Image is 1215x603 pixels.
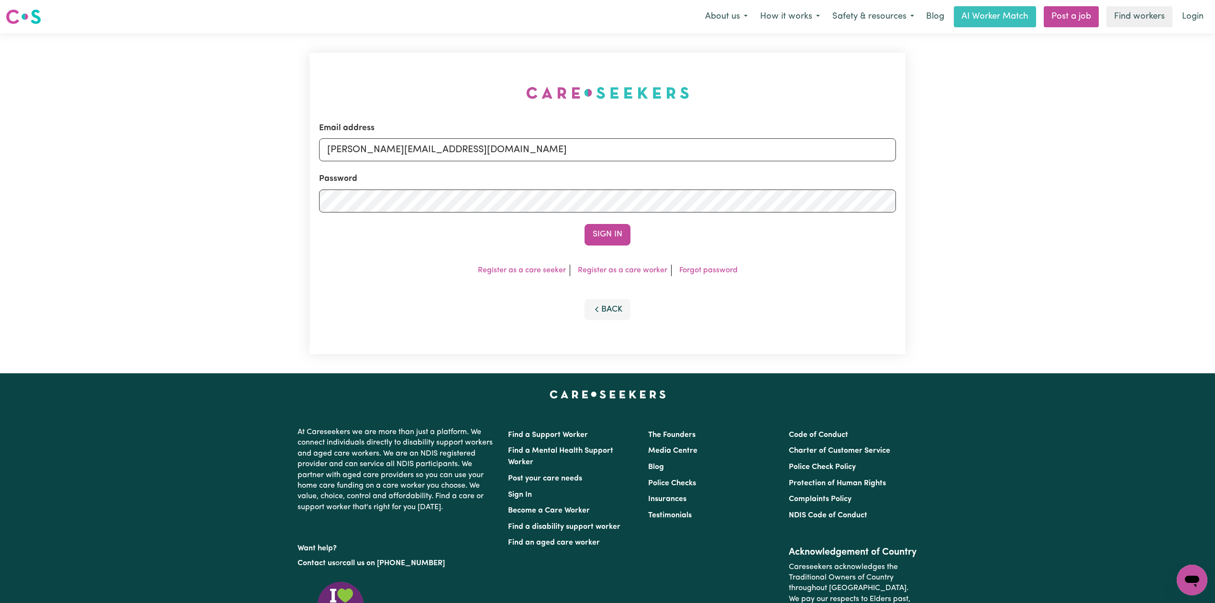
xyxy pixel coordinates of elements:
a: Careseekers home page [550,391,666,398]
a: The Founders [648,431,696,439]
a: Find a Support Worker [508,431,588,439]
a: Media Centre [648,447,697,455]
a: Testimonials [648,512,692,519]
a: Sign In [508,491,532,499]
a: Forgot password [679,267,738,274]
button: Back [585,299,630,320]
a: Police Checks [648,480,696,487]
button: About us [699,7,754,27]
a: Police Check Policy [789,463,856,471]
label: Email address [319,122,375,134]
a: Find a Mental Health Support Worker [508,447,613,466]
a: Insurances [648,495,686,503]
a: Post a job [1044,6,1099,27]
a: Code of Conduct [789,431,848,439]
a: Protection of Human Rights [789,480,886,487]
a: call us on [PHONE_NUMBER] [342,559,445,567]
iframe: Button to launch messaging window [1177,565,1207,595]
a: NDIS Code of Conduct [789,512,867,519]
a: Careseekers logo [6,6,41,28]
a: Complaints Policy [789,495,851,503]
a: Post your care needs [508,475,582,482]
a: Contact us [298,559,335,567]
a: Blog [648,463,664,471]
a: Find workers [1106,6,1172,27]
a: Find a disability support worker [508,523,620,531]
a: Become a Care Worker [508,507,590,514]
img: Careseekers logo [6,8,41,25]
label: Password [319,173,357,185]
a: Register as a care worker [578,267,667,274]
h2: Acknowledgement of Country [789,547,917,558]
button: Safety & resources [826,7,920,27]
a: Find an aged care worker [508,539,600,547]
a: Charter of Customer Service [789,447,890,455]
a: Login [1176,6,1209,27]
p: At Careseekers we are more than just a platform. We connect individuals directly to disability su... [298,423,497,516]
p: or [298,554,497,572]
button: How it works [754,7,826,27]
input: Email address [319,138,896,161]
button: Sign In [585,224,630,245]
a: Register as a care seeker [478,267,566,274]
a: Blog [920,6,950,27]
a: AI Worker Match [954,6,1036,27]
p: Want help? [298,539,497,554]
